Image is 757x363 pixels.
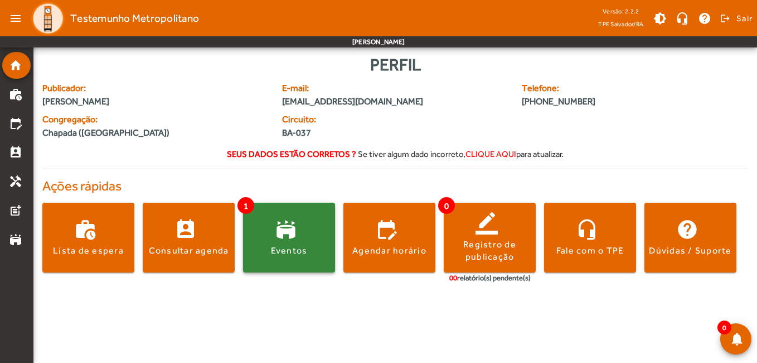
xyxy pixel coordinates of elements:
span: Sair [736,9,753,27]
mat-icon: post_add [9,204,22,217]
div: Versão: 2.2.2 [598,4,643,18]
div: Fale com o TPE [556,245,624,257]
button: Dúvidas / Suporte [644,203,736,273]
span: [PERSON_NAME] [42,95,269,108]
span: Se tiver algum dado incorreto, para atualizar. [358,149,564,159]
button: Fale com o TPE [544,203,636,273]
mat-icon: perm_contact_calendar [9,146,22,159]
span: Telefone: [522,82,688,95]
span: 0 [438,197,455,214]
div: Perfil [42,52,748,77]
span: Publicador: [42,82,269,95]
div: Consultar agenda [149,245,229,257]
div: Dúvidas / Suporte [649,245,731,257]
span: 1 [237,197,254,214]
span: Testemunho Metropolitano [70,9,199,27]
span: BA-037 [282,126,389,140]
span: Chapada ([GEOGRAPHIC_DATA]) [42,126,169,140]
span: TPE Salvador/BA [598,18,643,30]
span: 0 [717,321,731,335]
span: Circuito: [282,113,389,126]
mat-icon: handyman [9,175,22,188]
strong: Seus dados estão corretos ? [227,149,356,159]
div: Registro de publicação [444,238,536,264]
span: clique aqui [465,149,516,159]
span: [EMAIL_ADDRESS][DOMAIN_NAME] [282,95,508,108]
span: 00 [449,274,457,282]
mat-icon: home [9,59,22,72]
h4: Ações rápidas [42,178,748,194]
button: Sair [719,10,753,27]
button: Agendar horário [343,203,435,273]
span: Congregação: [42,113,269,126]
button: Eventos [243,203,335,273]
mat-icon: work_history [9,88,22,101]
mat-icon: stadium [9,233,22,246]
span: E-mail: [282,82,508,95]
div: relatório(s) pendente(s) [449,273,531,284]
mat-icon: edit_calendar [9,117,22,130]
img: Logo TPE [31,2,65,35]
span: [PHONE_NUMBER] [522,95,688,108]
div: Lista de espera [53,245,124,257]
button: Registro de publicação [444,203,536,273]
mat-icon: menu [4,7,27,30]
div: Eventos [271,245,308,257]
div: Agendar horário [352,245,426,257]
a: Testemunho Metropolitano [27,2,199,35]
button: Lista de espera [42,203,134,273]
button: Consultar agenda [143,203,235,273]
